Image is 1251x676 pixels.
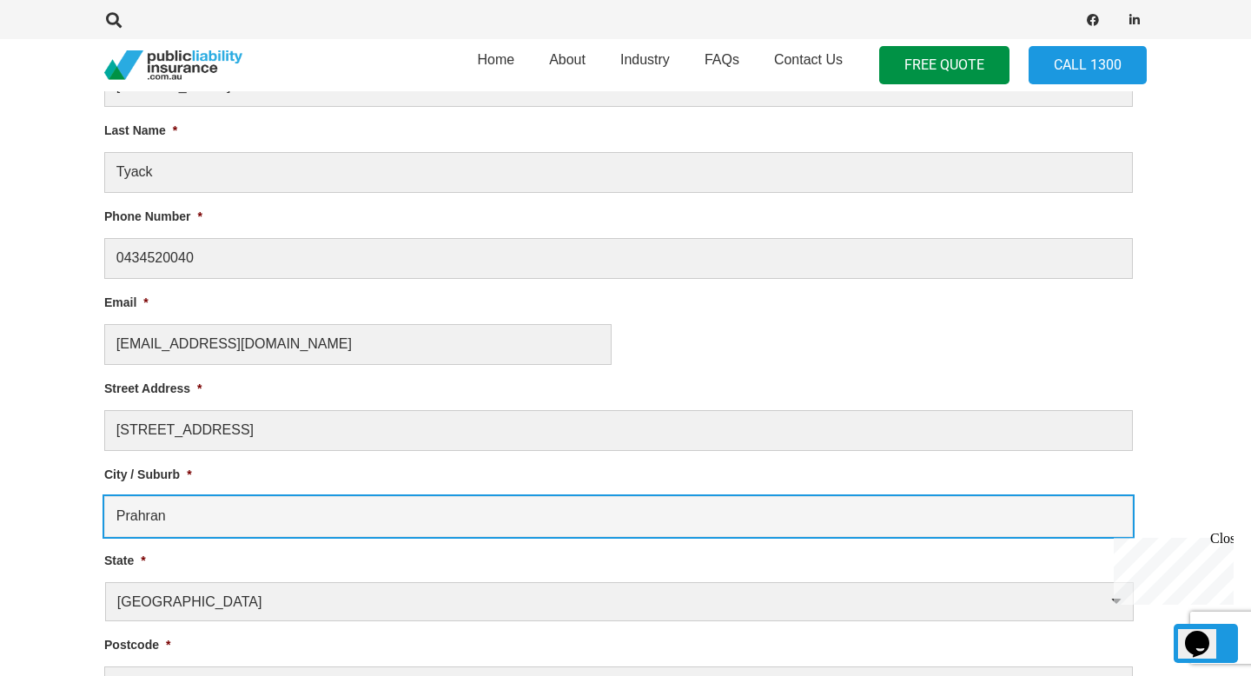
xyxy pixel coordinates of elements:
label: Street Address [104,381,202,396]
label: Last Name [104,123,177,138]
div: Chat live with an agent now!Close [7,7,120,126]
a: Industry [603,34,687,96]
span: Industry [620,52,670,67]
a: FAQs [687,34,757,96]
label: City / Suburb [104,467,192,482]
a: FREE QUOTE [879,46,1009,85]
a: LinkedIn [1122,8,1147,32]
label: Phone Number [104,209,202,224]
iframe: chat widget [1107,531,1234,605]
iframe: chat widget [1178,606,1234,659]
a: Call 1300 [1029,46,1147,85]
a: pli_logotransparent [104,50,242,81]
a: Back to top [1174,624,1238,663]
a: Home [460,34,532,96]
label: State [104,553,146,568]
label: Postcode [104,637,170,653]
a: Facebook [1081,8,1105,32]
span: About [549,52,586,67]
a: About [532,34,603,96]
span: FAQs [705,52,739,67]
a: Search [96,12,131,28]
span: Home [477,52,514,67]
a: Contact Us [757,34,860,96]
span: Contact Us [774,52,843,67]
label: Email [104,295,149,310]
